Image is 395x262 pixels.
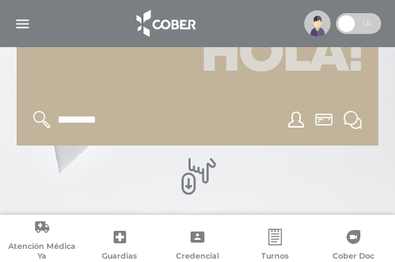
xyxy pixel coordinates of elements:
[17,17,378,94] h1: Hola!
[304,10,331,37] img: profile-placeholder.svg
[14,15,31,33] img: Cober_menu-lines-white.svg
[129,7,202,40] img: logo_cober_home-white.png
